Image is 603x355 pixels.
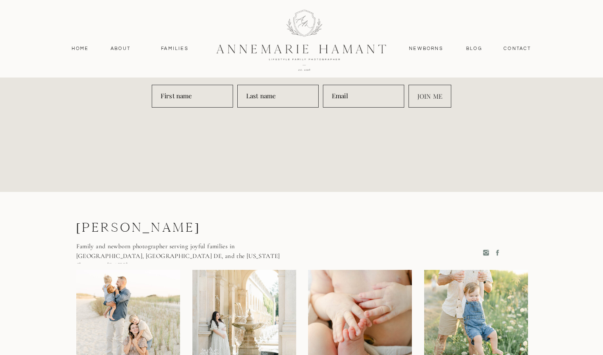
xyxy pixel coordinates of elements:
span: JOIN ME [417,92,442,100]
a: contact [499,45,536,53]
a: Blog [464,45,484,53]
a: Home [68,45,93,53]
p: Sign up to receive my occasional session offers, musings on motherhood, photo display ideas, and ... [167,29,437,55]
a: About [108,45,133,53]
a: Families [156,45,194,53]
p: Family and newborn photographer serving joyful families in [GEOGRAPHIC_DATA], [GEOGRAPHIC_DATA] D... [76,241,282,263]
p: [PERSON_NAME] [76,220,250,238]
button: JOIN ME [408,85,451,108]
a: Newborns [406,45,447,53]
